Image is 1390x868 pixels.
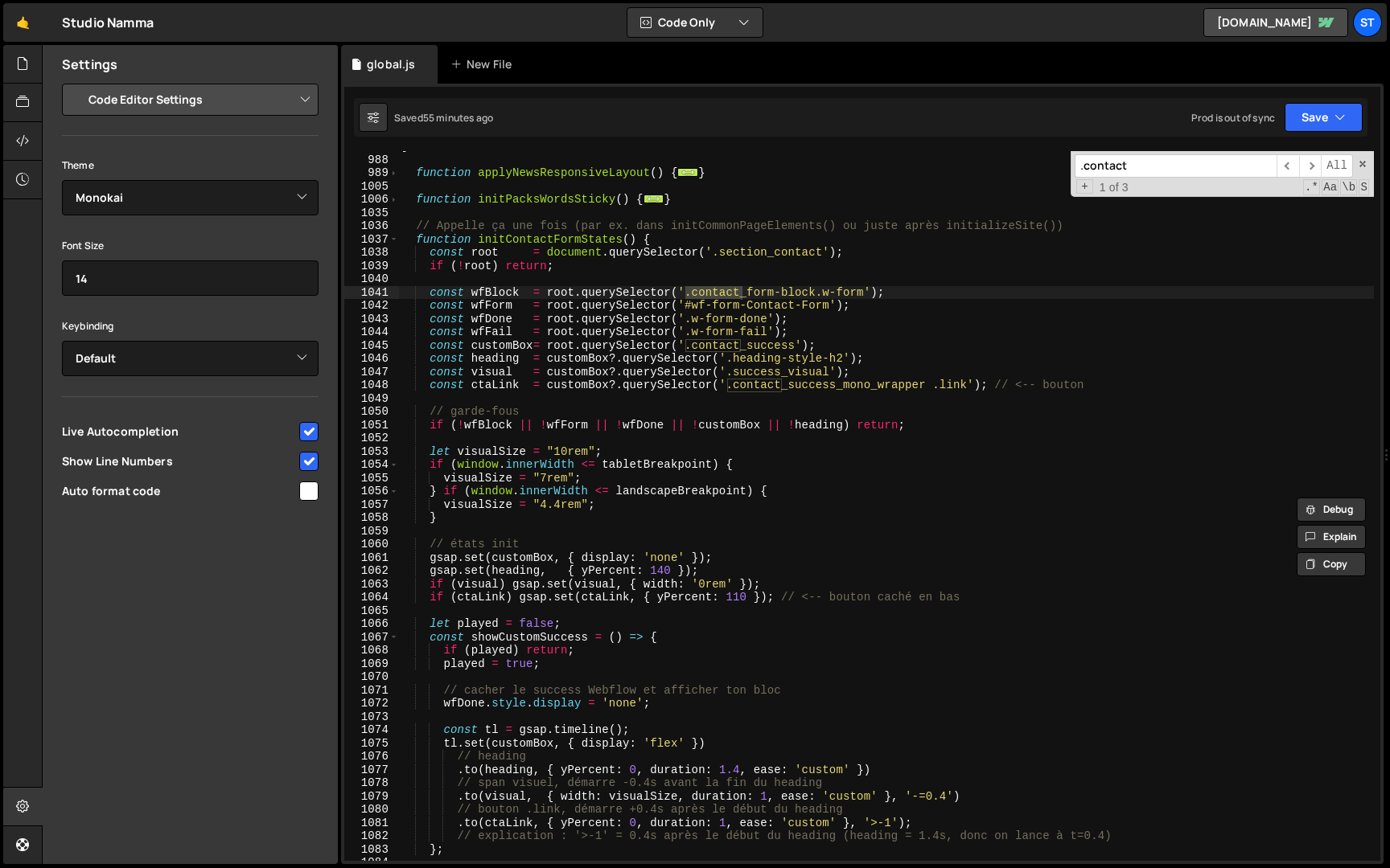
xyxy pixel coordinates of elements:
[344,233,399,247] div: 1037
[1297,497,1366,522] button: Debug
[344,551,399,565] div: 1061
[344,392,399,406] div: 1049
[344,657,399,671] div: 1069
[344,578,399,592] div: 1063
[1093,181,1135,194] span: 1 of 3
[1277,154,1299,178] span: ​
[62,158,94,174] label: Theme
[344,697,399,710] div: 1072
[344,591,399,604] div: 1064
[3,3,43,42] a: 🤙
[344,776,399,790] div: 1078
[62,483,297,499] span: Auto format code
[344,684,399,698] div: 1071
[344,631,399,645] div: 1067
[344,485,399,498] div: 1056
[344,246,399,260] div: 1038
[344,339,399,353] div: 1045
[344,432,399,445] div: 1052
[1075,154,1277,178] input: Search for
[344,737,399,751] div: 1075
[62,13,154,32] div: Studio Namma
[344,829,399,843] div: 1082
[627,8,763,37] button: Code Only
[344,313,399,326] div: 1043
[344,538,399,551] div: 1060
[1203,8,1348,37] a: [DOMAIN_NAME]
[344,723,399,737] div: 1074
[423,111,493,125] div: 55 minutes ago
[1299,154,1322,178] span: ​
[1340,179,1357,195] span: Whole Word Search
[344,419,399,432] div: 1051
[344,405,399,419] div: 1050
[344,219,399,233] div: 1036
[344,843,399,857] div: 1083
[1285,103,1363,132] button: Save
[344,511,399,525] div: 1058
[1297,552,1366,576] button: Copy
[62,318,114,334] label: Keybinding
[644,194,664,203] span: ...
[344,366,399,379] div: 1047
[344,790,399,804] div: 1079
[344,379,399,392] div: 1048
[344,644,399,657] div: 1068
[344,498,399,512] div: 1057
[344,154,399,167] div: 988
[344,286,399,300] div: 1041
[344,445,399,459] div: 1053
[1359,179,1369,195] span: Search In Selection
[344,272,399,286] div: 1040
[344,750,399,764] div: 1076
[1322,179,1339,195] span: CaseSensitive Search
[1353,8,1382,37] a: St
[344,564,399,578] div: 1062
[1076,179,1093,194] span: Toggle Replace mode
[62,453,297,469] span: Show Line Numbers
[344,352,399,366] div: 1046
[344,670,399,684] div: 1070
[62,424,297,440] span: Live Autocompletion
[1297,525,1366,549] button: Explain
[344,803,399,817] div: 1080
[344,299,399,313] div: 1042
[344,207,399,220] div: 1035
[344,260,399,273] div: 1039
[344,180,399,194] div: 1005
[344,764,399,777] div: 1077
[1191,111,1275,125] div: Prod is out of sync
[344,193,399,207] div: 1006
[344,166,399,180] div: 989
[1303,179,1320,195] span: RegExp Search
[344,472,399,485] div: 1055
[367,56,415,72] div: global.js
[1321,154,1353,178] span: Alt-Enter
[344,604,399,618] div: 1065
[62,55,117,73] h2: Settings
[344,458,399,472] div: 1054
[344,617,399,631] div: 1066
[344,817,399,830] div: 1081
[344,325,399,339] div: 1044
[394,111,493,125] div: Saved
[677,168,698,177] span: ...
[62,238,104,254] label: Font Size
[344,525,399,538] div: 1059
[450,56,518,72] div: New File
[344,710,399,724] div: 1073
